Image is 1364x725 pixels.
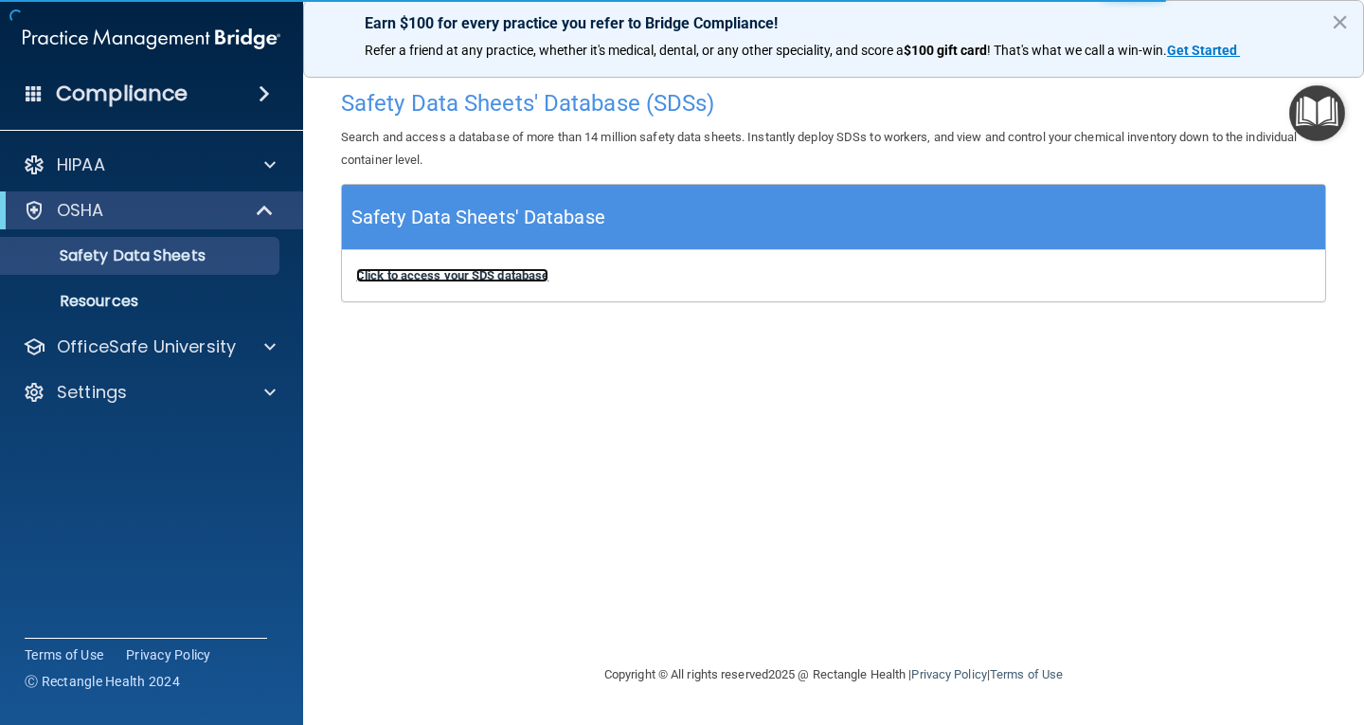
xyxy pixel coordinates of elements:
[1167,43,1240,58] a: Get Started
[365,14,1302,32] p: Earn $100 for every practice you refer to Bridge Compliance!
[365,43,904,58] span: Refer a friend at any practice, whether it's medical, dental, or any other speciality, and score a
[23,381,276,404] a: Settings
[341,91,1326,116] h4: Safety Data Sheets' Database (SDSs)
[25,645,103,664] a: Terms of Use
[1331,7,1349,37] button: Close
[341,126,1326,172] p: Search and access a database of more than 14 million safety data sheets. Instantly deploy SDSs to...
[12,292,271,311] p: Resources
[23,199,275,222] a: OSHA
[1167,43,1237,58] strong: Get Started
[57,199,104,222] p: OSHA
[57,154,105,176] p: HIPAA
[351,201,605,234] h5: Safety Data Sheets' Database
[356,268,548,282] a: Click to access your SDS database
[904,43,987,58] strong: $100 gift card
[23,20,280,58] img: PMB logo
[23,335,276,358] a: OfficeSafe University
[488,644,1179,705] div: Copyright © All rights reserved 2025 @ Rectangle Health | |
[57,335,236,358] p: OfficeSafe University
[12,246,271,265] p: Safety Data Sheets
[987,43,1167,58] span: ! That's what we call a win-win.
[990,667,1063,681] a: Terms of Use
[1289,85,1345,141] button: Open Resource Center
[56,81,188,107] h4: Compliance
[23,154,276,176] a: HIPAA
[911,667,986,681] a: Privacy Policy
[57,381,127,404] p: Settings
[25,672,180,691] span: Ⓒ Rectangle Health 2024
[126,645,211,664] a: Privacy Policy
